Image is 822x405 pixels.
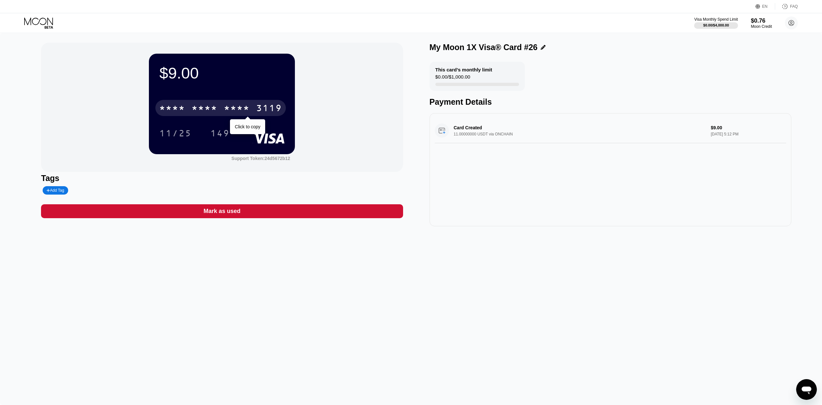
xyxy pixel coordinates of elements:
div: Support Token: 24d5672b12 [232,156,290,161]
div: 11/25 [154,125,196,141]
div: $0.00 / $1,000.00 [435,74,470,83]
div: 149 [205,125,234,141]
div: 3119 [256,104,282,114]
div: EN [762,4,768,9]
div: $0.76Moon Credit [751,17,772,29]
div: Tags [41,174,403,183]
div: $9.00 [159,64,285,82]
div: FAQ [775,3,798,10]
div: Visa Monthly Spend Limit$0.00/$4,000.00 [694,17,738,29]
div: FAQ [790,4,798,9]
div: Support Token:24d5672b12 [232,156,290,161]
div: Mark as used [203,208,240,215]
div: Mark as used [41,204,403,218]
div: $0.00 / $4,000.00 [703,23,729,27]
div: $0.76 [751,17,772,24]
div: 11/25 [159,129,192,139]
div: Click to copy [235,124,260,129]
div: Payment Details [430,97,791,107]
div: Add Tag [43,186,68,195]
div: My Moon 1X Visa® Card #26 [430,43,538,52]
div: Add Tag [47,188,64,193]
div: Moon Credit [751,24,772,29]
div: Visa Monthly Spend Limit [694,17,738,22]
div: This card’s monthly limit [435,67,492,72]
div: 149 [210,129,230,139]
div: EN [755,3,775,10]
iframe: Button to launch messaging window [796,379,817,400]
